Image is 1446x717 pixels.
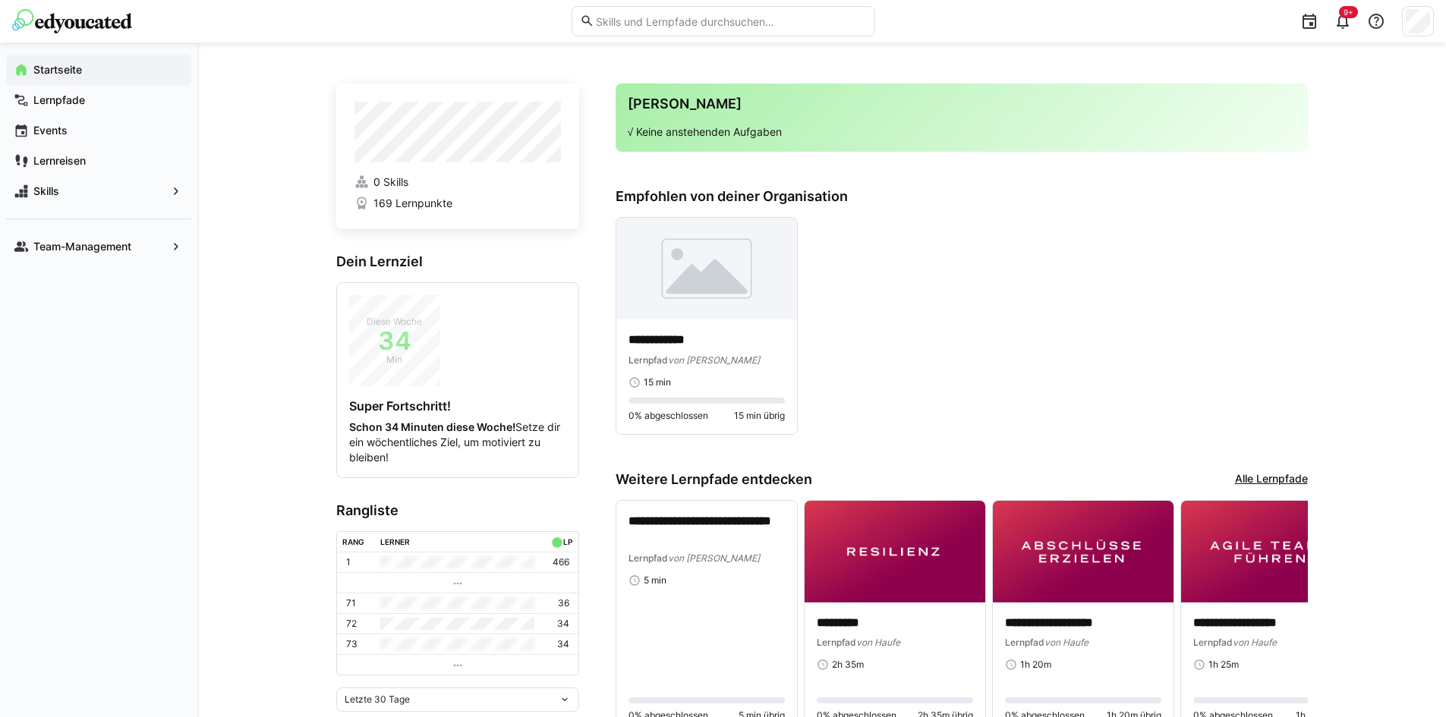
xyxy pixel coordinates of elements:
[734,410,785,422] span: 15 min übrig
[345,693,410,706] span: Letzte 30 Tage
[832,659,864,671] span: 2h 35m
[616,218,797,319] img: image
[557,618,569,630] p: 34
[349,420,566,465] p: Setze dir ein wöchentliches Ziel, um motiviert zu bleiben!
[349,420,515,433] strong: Schon 34 Minuten diese Woche!
[380,537,410,546] div: Lerner
[373,196,452,211] span: 169 Lernpunkte
[993,501,1173,602] img: image
[594,14,866,28] input: Skills und Lernpfade durchsuchen…
[346,556,351,568] p: 1
[644,376,671,388] span: 15 min
[628,410,708,422] span: 0% abgeschlossen
[354,175,561,190] a: 0 Skills
[346,597,356,609] p: 71
[805,501,985,602] img: image
[336,253,579,270] h3: Dein Lernziel
[336,502,579,519] h3: Rangliste
[1193,637,1233,648] span: Lernpfad
[628,354,668,366] span: Lernpfad
[1208,659,1239,671] span: 1h 25m
[1181,501,1362,602] img: image
[563,537,572,546] div: LP
[668,354,760,366] span: von [PERSON_NAME]
[616,188,1308,205] h3: Empfohlen von deiner Organisation
[349,398,566,414] h4: Super Fortschritt!
[373,175,408,190] span: 0 Skills
[817,637,856,648] span: Lernpfad
[342,537,364,546] div: Rang
[1233,637,1277,648] span: von Haufe
[557,638,569,650] p: 34
[644,574,666,586] span: 5 min
[553,556,569,568] p: 466
[616,471,812,488] h3: Weitere Lernpfade entdecken
[1005,637,1044,648] span: Lernpfad
[628,552,668,564] span: Lernpfad
[1344,8,1353,17] span: 9+
[856,637,900,648] span: von Haufe
[346,638,358,650] p: 73
[1044,637,1088,648] span: von Haufe
[1235,471,1308,488] a: Alle Lernpfade
[1020,659,1051,671] span: 1h 20m
[628,124,1296,140] p: √ Keine anstehenden Aufgaben
[558,597,569,609] p: 36
[668,552,760,564] span: von [PERSON_NAME]
[628,96,1296,112] h3: [PERSON_NAME]
[346,618,357,630] p: 72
